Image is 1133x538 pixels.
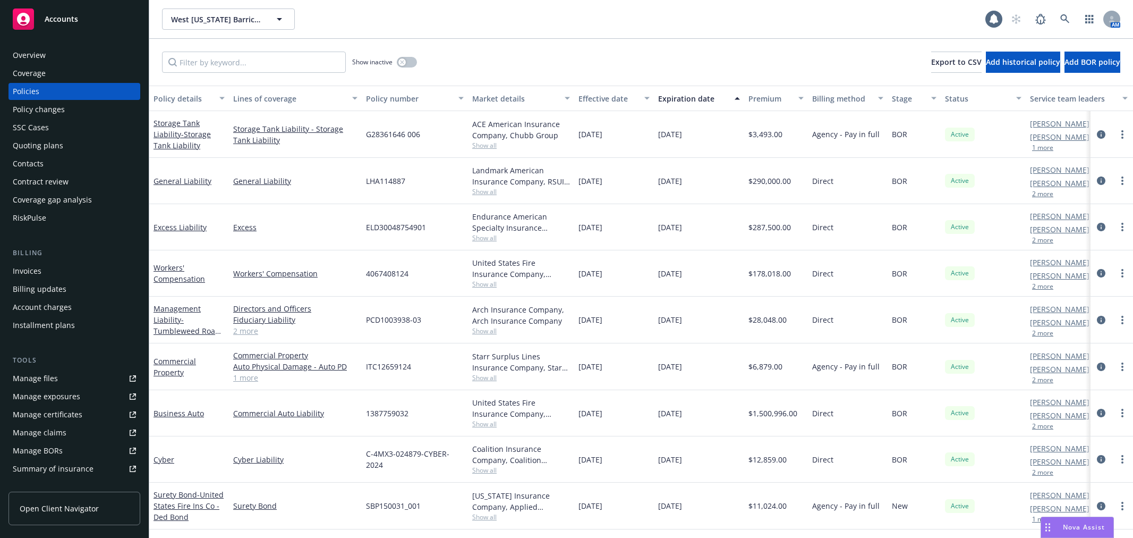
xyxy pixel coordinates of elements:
span: $3,493.00 [748,129,782,140]
a: Auto Physical Damage - Auto PD [233,361,357,372]
span: Show all [472,280,570,289]
span: Direct [812,314,833,325]
a: 2 more [233,325,357,337]
a: [PERSON_NAME] [1030,211,1089,222]
div: Drag to move [1041,517,1054,537]
a: Cyber [154,455,174,465]
button: Stage [888,86,941,111]
span: Active [949,176,970,186]
a: [PERSON_NAME] [1030,257,1089,268]
button: Lines of coverage [229,86,362,111]
a: circleInformation [1095,407,1108,419]
a: Excess Liability [154,222,207,232]
span: [DATE] [578,222,602,233]
div: Manage BORs [13,442,63,459]
a: Search [1054,9,1076,30]
a: Directors and Officers [233,303,357,314]
a: [PERSON_NAME] [1030,317,1089,328]
a: [PERSON_NAME] [1030,118,1089,129]
button: 2 more [1032,330,1053,337]
span: Active [949,130,970,139]
a: Surety Bond [233,500,357,511]
span: Export to CSV [931,57,982,67]
a: Manage BORs [8,442,140,459]
span: Agency - Pay in full [812,361,880,372]
div: Market details [472,93,558,104]
span: Active [949,501,970,511]
span: Show inactive [352,57,393,66]
a: [PERSON_NAME] [1030,131,1089,142]
button: Premium [744,86,808,111]
span: G28361646 006 [366,129,420,140]
a: [PERSON_NAME] [1030,503,1089,514]
a: Storage Tank Liability [154,118,211,150]
a: [PERSON_NAME] [1030,304,1089,315]
a: more [1116,174,1129,187]
div: Invoices [13,263,41,280]
span: Open Client Navigator [20,503,99,514]
a: [PERSON_NAME] [1030,490,1089,501]
span: Manage exposures [8,388,140,405]
button: Policy number [362,86,468,111]
a: RiskPulse [8,209,140,226]
span: Nova Assist [1063,523,1105,532]
a: circleInformation [1095,221,1108,233]
span: $287,500.00 [748,222,791,233]
a: more [1116,314,1129,326]
a: [PERSON_NAME] [1030,443,1089,454]
a: Excess [233,222,357,233]
span: [DATE] [578,454,602,465]
span: BOR [892,454,907,465]
a: Commercial Property [233,350,357,361]
button: 2 more [1032,423,1053,430]
a: more [1116,500,1129,512]
a: Contacts [8,155,140,172]
div: Policy changes [13,101,65,118]
button: Effective date [574,86,654,111]
div: Service team leaders [1030,93,1116,104]
span: Show all [472,512,570,522]
button: Policy details [149,86,229,111]
span: Accounts [45,15,78,23]
a: 1 more [233,372,357,383]
a: Contract review [8,173,140,190]
a: circleInformation [1095,500,1108,512]
div: Billing [8,248,140,258]
span: $290,000.00 [748,175,791,187]
button: 2 more [1032,283,1053,290]
span: [DATE] [658,268,682,279]
a: circleInformation [1095,174,1108,187]
span: Show all [472,466,570,475]
button: 1 more [1032,516,1053,523]
div: Summary of insurance [13,460,93,477]
a: Quoting plans [8,137,140,154]
span: Add historical policy [986,57,1060,67]
a: Billing updates [8,281,140,298]
span: Active [949,362,970,372]
span: Show all [472,187,570,196]
span: PCD1003938-03 [366,314,421,325]
div: Overview [13,47,46,64]
span: [DATE] [578,408,602,419]
button: Nova Assist [1041,517,1114,538]
span: [DATE] [578,175,602,187]
a: Manage certificates [8,406,140,423]
div: Contacts [13,155,44,172]
a: [PERSON_NAME] [1030,397,1089,408]
span: New [892,500,908,511]
span: [DATE] [578,500,602,511]
div: Manage certificates [13,406,82,423]
span: Active [949,222,970,232]
input: Filter by keyword... [162,52,346,73]
button: 1 more [1032,145,1053,151]
button: 2 more [1032,191,1053,197]
div: Effective date [578,93,638,104]
a: Account charges [8,299,140,316]
div: RiskPulse [13,209,46,226]
span: ITC12659124 [366,361,411,372]
a: Summary of insurance [8,460,140,477]
span: ELD30048754901 [366,222,426,233]
div: Endurance American Specialty Insurance Company, Sompo International [472,211,570,233]
span: [DATE] [578,268,602,279]
span: SBP150031_001 [366,500,421,511]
